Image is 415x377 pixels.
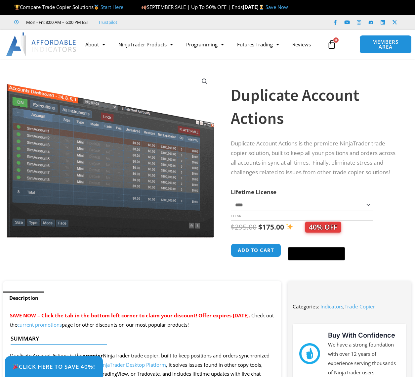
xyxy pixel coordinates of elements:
span: Categories: [293,303,319,310]
a: Programming [180,37,230,52]
a: Description [3,292,44,304]
img: Screenshot 2024-08-26 15414455555 [5,71,216,238]
label: Lifetime License [231,188,276,196]
a: NinjaTrader Products [112,37,180,52]
span: $ [258,222,262,232]
strong: [DATE] [243,4,266,10]
span: Click Here to save 40%! [13,364,95,369]
bdi: 295.00 [231,222,257,232]
img: 🏆 [15,5,20,10]
span: , [320,303,375,310]
span: 40% OFF [305,222,341,233]
a: Start Here [101,4,123,10]
span: MEMBERS AREA [366,39,405,49]
img: 🍂 [142,5,146,10]
a: Save Now [266,4,288,10]
bdi: 175.00 [258,222,284,232]
a: MEMBERS AREA [359,35,412,54]
span: Mon - Fri: 8:00 AM – 6:00 PM EST [24,18,89,26]
p: Duplicate Account Actions is the premiere NinjaTrader trade copier solution, built to keep all yo... [231,139,398,177]
span: $ [231,222,235,232]
a: 🎉Click Here to save 40%! [5,356,103,377]
a: Trustpilot [98,18,117,26]
iframe: Secure payment input frame [287,242,346,243]
nav: Menu [79,37,324,52]
button: Add to cart [231,243,281,257]
a: Futures Trading [230,37,286,52]
button: Buy with GPay [288,247,345,260]
img: mark thumbs good 43913 | Affordable Indicators – NinjaTrader [299,343,320,364]
img: 🥇 [94,5,99,10]
a: current promotions [17,321,62,328]
a: Clear options [231,214,241,218]
a: Reviews [286,37,317,52]
span: Compare Trade Copier Solutions [14,4,123,10]
a: Indicators [320,303,343,310]
a: 0 [317,35,346,54]
p: Check out the page for other discounts on our most popular products! [10,311,274,330]
span: SEPTEMBER SALE | Up To 50% OFF | Ends [141,4,243,10]
span: 0 [333,37,339,43]
img: 🎉 [13,364,19,369]
img: ✨ [286,223,293,230]
h4: Summary [11,335,269,342]
img: LogoAI | Affordable Indicators – NinjaTrader [6,32,77,56]
p: We have a strong foundation with over 12 years of experience serving thousands of NinjaTrader users. [328,340,400,377]
h3: Buy With Confidence [328,330,400,340]
a: Trade Copier [345,303,375,310]
img: ⌛ [259,5,264,10]
h1: Duplicate Account Actions [231,83,398,130]
a: View full-screen image gallery [199,76,211,87]
a: About [79,37,112,52]
span: SAVE NOW – Click the tab in the bottom left corner to claim your discount! Offer expires [DATE]. [10,312,250,319]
